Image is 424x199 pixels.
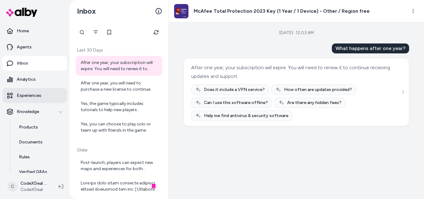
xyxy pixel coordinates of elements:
[76,156,162,176] a: Post-launch, players can expect new maps and experiences for both Multiplayer and Zombies modes.
[13,150,67,165] a: Rules
[2,24,67,38] a: Home
[17,76,36,83] p: Analytics
[284,87,352,93] span: How often are updates provided?
[2,104,67,119] button: Knowledge
[17,93,41,99] p: Experiences
[279,30,314,36] div: [DATE] · 12:03 AM
[4,177,53,197] button: CCodeXDeal ShopifyCodeXDeal
[19,124,38,130] p: Products
[76,56,162,76] a: After one year, your subscription will expire. You will need to renew it to continue receiving up...
[76,47,162,53] p: Last 30 Days
[7,182,17,192] span: C
[19,154,30,160] p: Rules
[20,180,48,187] p: CodeXDeal Shopify
[20,187,48,193] span: CodeXDeal
[13,120,67,135] a: Products
[399,88,407,96] button: See more
[17,28,29,34] p: Home
[81,160,159,172] div: Post-launch, players can expect new maps and experiences for both Multiplayer and Zombies modes.
[191,63,402,81] div: After one year, your subscription will expire. You will need to renew it to continue receiving up...
[2,40,67,55] a: Agents
[204,113,288,119] span: Help me find antivirus & security software
[81,80,159,93] div: After one year, you will need to purchase a new license to continue receiving protection and upda...
[76,97,162,117] a: Yes, the game typically includes tutorials to help new players understand the mechanics and contr...
[150,26,162,38] button: Refresh
[76,176,162,196] a: Lore ips dolo sitam consecte adipisci elitsed doeiusmod tem inc: | Utlabore | Etdolor Magn | Aliq...
[89,26,102,38] button: Filter
[13,165,67,179] a: Verified Q&As
[17,109,39,115] p: Knowledge
[194,7,370,15] h3: McAfee Total Protection 2023 Key (1 Year / 1 Device) - Other / Region free
[204,100,268,106] span: Can I use this software offline?
[76,147,162,153] p: Older
[6,8,37,17] img: alby Logo
[19,139,43,145] p: Documents
[332,43,409,53] div: What happens after one year?
[77,7,96,16] h2: Inbox
[81,60,159,72] div: After one year, your subscription will expire. You will need to renew it to continue receiving up...
[76,76,162,96] a: After one year, you will need to purchase a new license to continue receiving protection and upda...
[76,117,162,137] a: Yes, you can choose to play solo or team up with friends in the game.
[17,44,32,50] p: Agents
[81,121,159,133] div: Yes, you can choose to play solo or team up with friends in the game.
[204,87,265,93] span: Does it include a VPN service?
[81,180,159,192] div: Lore ips dolo sitam consecte adipisci elitsed doeiusmod tem inc: | Utlabore | Etdolor Magn | Aliq...
[19,169,47,175] p: Verified Q&As
[81,101,159,113] div: Yes, the game typically includes tutorials to help new players understand the mechanics and contr...
[17,60,28,66] p: Inbox
[13,135,67,150] a: Documents
[2,56,67,71] a: Inbox
[174,4,188,18] img: ChatGPT_Image_May_12_2025_04_31_46_PM.webp
[2,72,67,87] a: Analytics
[287,100,341,106] span: Are there any hidden fees?
[2,88,67,103] a: Experiences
